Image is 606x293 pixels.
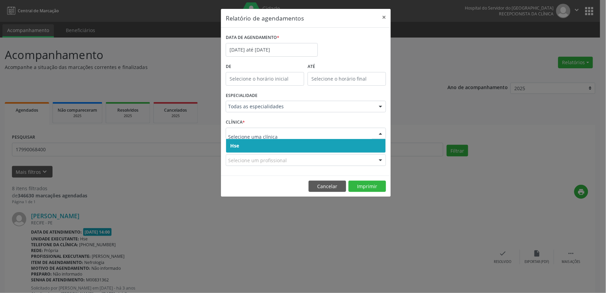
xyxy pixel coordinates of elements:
[226,14,304,23] h5: Relatório de agendamentos
[228,103,372,110] span: Todas as especialidades
[309,181,346,192] button: Cancelar
[228,157,287,164] span: Selecione um profissional
[308,61,386,72] label: ATÉ
[226,32,279,43] label: DATA DE AGENDAMENTO
[349,181,386,192] button: Imprimir
[308,72,386,86] input: Selecione o horário final
[226,43,318,57] input: Selecione uma data ou intervalo
[226,90,257,101] label: ESPECIALIDADE
[226,117,245,128] label: CLÍNICA
[226,61,304,72] label: De
[230,142,239,149] span: Hse
[377,9,391,26] button: Close
[228,130,372,144] input: Selecione uma clínica
[226,72,304,86] input: Selecione o horário inicial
